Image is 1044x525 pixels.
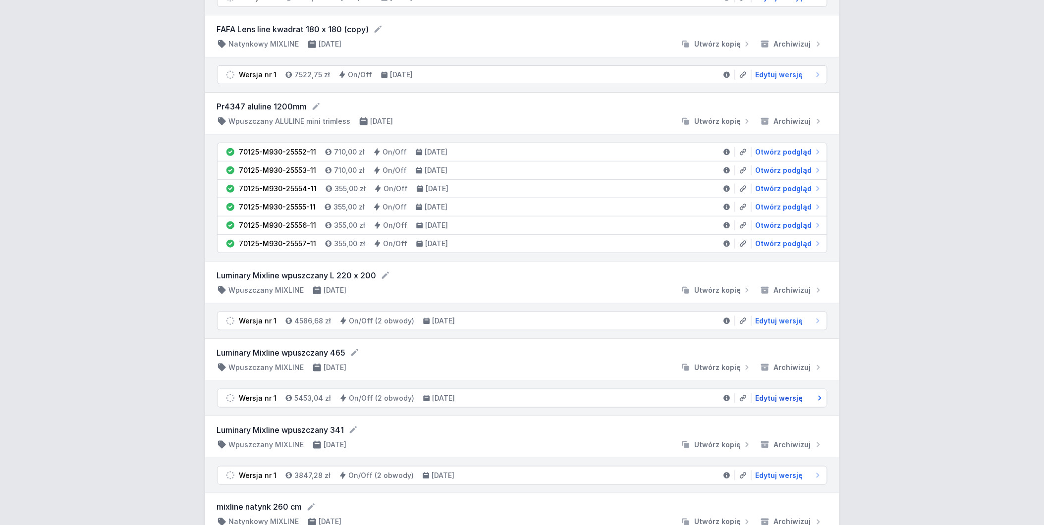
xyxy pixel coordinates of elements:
h4: [DATE] [426,239,448,249]
span: Utwórz kopię [695,39,741,49]
h4: [DATE] [426,184,449,194]
img: draft.svg [225,393,235,403]
div: Wersja nr 1 [239,471,277,480]
button: Archiwizuj [756,116,827,126]
div: Wersja nr 1 [239,316,277,326]
span: Otwórz podgląd [756,239,812,249]
h4: On/Off (2 obwody) [349,316,415,326]
h4: On/Off [384,184,408,194]
span: Utwórz kopię [695,363,741,372]
h4: On/Off [384,220,408,230]
span: Edytuj wersję [756,471,803,480]
div: 70125-M930-25553-11 [239,165,317,175]
h4: 355,00 zł [334,239,366,249]
span: Edytuj wersję [756,393,803,403]
span: Otwórz podgląd [756,220,812,230]
button: Utwórz kopię [677,116,756,126]
h4: [DATE] [390,70,413,80]
span: Archiwizuj [774,285,811,295]
h4: 3847,28 zł [295,471,331,480]
h4: [DATE] [425,147,448,157]
a: Edytuj wersję [752,70,823,80]
a: Edytuj wersję [752,393,823,403]
a: Otwórz podgląd [752,147,823,157]
span: Archiwizuj [774,363,811,372]
div: 70125-M930-25554-11 [239,184,317,194]
a: Otwórz podgląd [752,184,823,194]
button: Archiwizuj [756,440,827,450]
h4: [DATE] [426,220,448,230]
span: Edytuj wersję [756,70,803,80]
img: draft.svg [225,70,235,80]
img: draft.svg [225,471,235,480]
h4: Natynkowy MIXLINE [229,39,299,49]
form: Pr4347 aluline 1200mm [217,101,827,112]
span: Archiwizuj [774,440,811,450]
span: Archiwizuj [774,116,811,126]
h4: 355,00 zł [334,202,365,212]
form: Luminary Mixline wpuszczany L 220 x 200 [217,269,827,281]
h4: 5453,04 zł [295,393,331,403]
div: 70125-M930-25556-11 [239,220,317,230]
form: Luminary Mixline wpuszczany 465 [217,347,827,359]
h4: On/Off [383,147,407,157]
h4: [DATE] [432,471,455,480]
h4: 710,00 zł [334,165,365,175]
button: Edytuj nazwę projektu [306,502,316,512]
button: Utwórz kopię [677,363,756,372]
a: Otwórz podgląd [752,220,823,230]
h4: On/Off [383,202,407,212]
form: mixline natynk 260 cm [217,501,827,513]
button: Edytuj nazwę projektu [381,270,390,280]
h4: Wpuszczany ALULINE mini trimless [229,116,351,126]
button: Archiwizuj [756,363,827,372]
h4: [DATE] [425,165,448,175]
h4: [DATE] [425,202,448,212]
span: Otwórz podgląd [756,184,812,194]
h4: On/Off [348,70,373,80]
span: Utwórz kopię [695,440,741,450]
div: Wersja nr 1 [239,393,277,403]
div: 70125-M930-25552-11 [239,147,317,157]
h4: Wpuszczany MIXLINE [229,363,304,372]
h4: On/Off [383,165,407,175]
div: 70125-M930-25555-11 [239,202,316,212]
button: Edytuj nazwę projektu [311,102,321,111]
div: Wersja nr 1 [239,70,277,80]
button: Utwórz kopię [677,440,756,450]
button: Edytuj nazwę projektu [373,24,383,34]
div: 70125-M930-25557-11 [239,239,317,249]
h4: [DATE] [324,440,347,450]
span: Otwórz podgląd [756,202,812,212]
form: FAFA Lens line kwadrat 180 x 180 (copy) [217,23,827,35]
a: Otwórz podgląd [752,202,823,212]
button: Archiwizuj [756,39,827,49]
span: Utwórz kopię [695,116,741,126]
a: Edytuj wersję [752,316,823,326]
h4: 4586,68 zł [295,316,331,326]
button: Edytuj nazwę projektu [350,348,360,358]
span: Otwórz podgląd [756,165,812,175]
button: Utwórz kopię [677,285,756,295]
h4: 355,00 zł [335,184,366,194]
button: Archiwizuj [756,285,827,295]
span: Edytuj wersję [756,316,803,326]
h4: Wpuszczany MIXLINE [229,285,304,295]
form: Luminary Mixline wpuszczany 341 [217,424,827,436]
h4: On/Off (2 obwody) [349,393,415,403]
span: Archiwizuj [774,39,811,49]
h4: [DATE] [324,285,347,295]
img: draft.svg [225,316,235,326]
h4: On/Off [384,239,408,249]
h4: 710,00 zł [334,147,365,157]
a: Otwórz podgląd [752,239,823,249]
button: Utwórz kopię [677,39,756,49]
h4: [DATE] [433,316,455,326]
button: Edytuj nazwę projektu [348,425,358,435]
h4: 355,00 zł [334,220,366,230]
h4: On/Off (2 obwody) [349,471,414,480]
h4: 7522,75 zł [295,70,330,80]
h4: [DATE] [371,116,393,126]
span: Otwórz podgląd [756,147,812,157]
h4: [DATE] [433,393,455,403]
